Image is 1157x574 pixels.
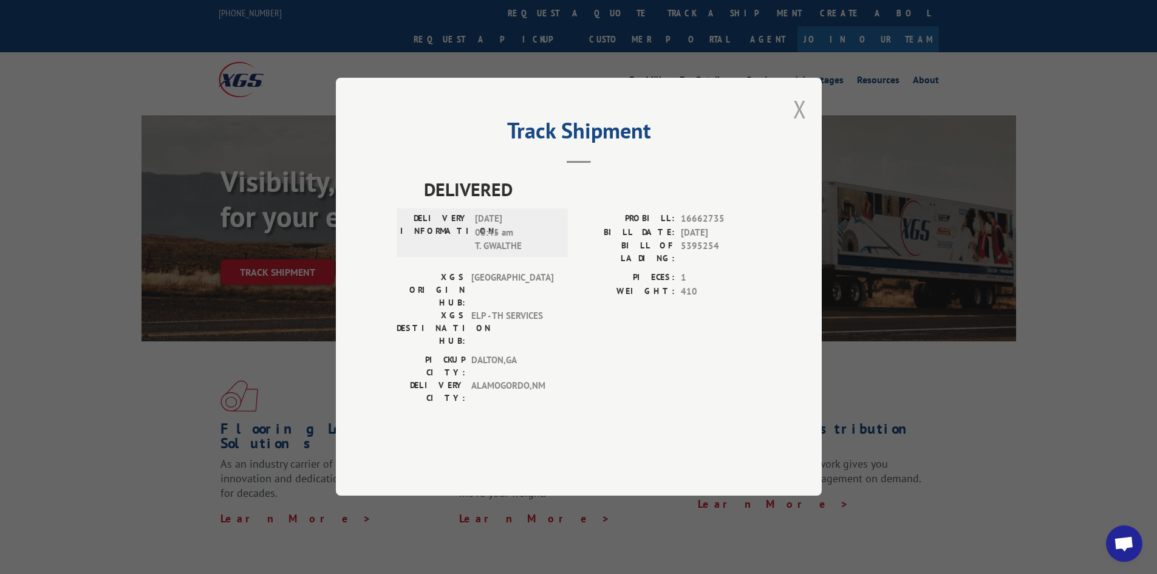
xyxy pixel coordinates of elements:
[1106,525,1142,562] div: Open chat
[681,272,761,285] span: 1
[471,272,553,310] span: [GEOGRAPHIC_DATA]
[397,354,465,380] label: PICKUP CITY:
[579,213,675,227] label: PROBILL:
[397,310,465,348] label: XGS DESTINATION HUB:
[471,354,553,380] span: DALTON , GA
[579,285,675,299] label: WEIGHT:
[579,240,675,265] label: BILL OF LADING:
[793,93,807,125] button: Close modal
[397,380,465,405] label: DELIVERY CITY:
[681,226,761,240] span: [DATE]
[475,213,557,254] span: [DATE] 08:45 am T. GWALTHE
[681,285,761,299] span: 410
[397,272,465,310] label: XGS ORIGIN HUB:
[681,240,761,265] span: 5395254
[579,272,675,285] label: PIECES:
[471,310,553,348] span: ELP - TH SERVICES
[397,122,761,145] h2: Track Shipment
[400,213,469,254] label: DELIVERY INFORMATION:
[579,226,675,240] label: BILL DATE:
[424,176,761,203] span: DELIVERED
[681,213,761,227] span: 16662735
[471,380,553,405] span: ALAMOGORDO , NM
